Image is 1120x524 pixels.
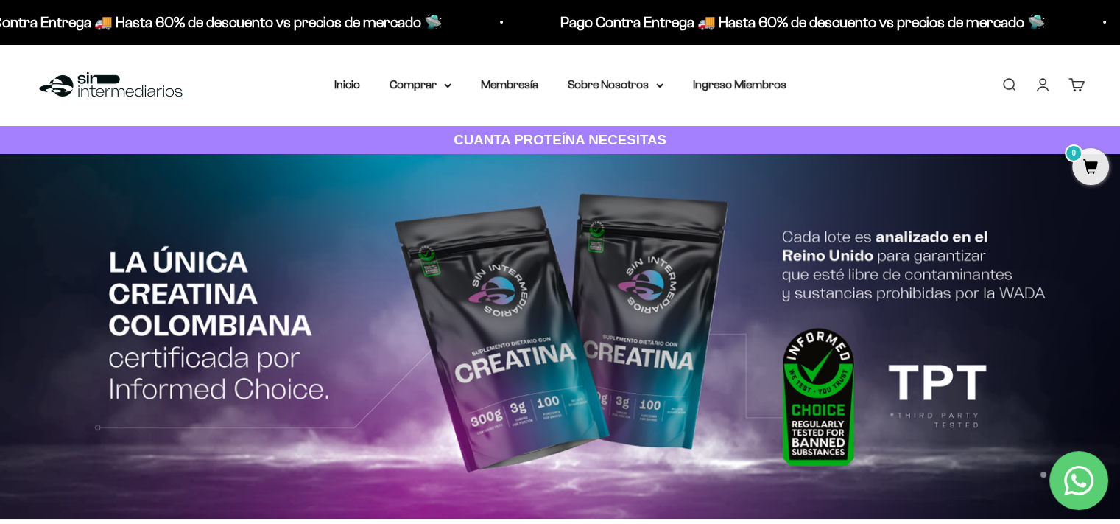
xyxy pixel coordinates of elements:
p: Pago Contra Entrega 🚚 Hasta 60% de descuento vs precios de mercado 🛸 [557,10,1043,34]
a: Inicio [334,78,360,91]
mark: 0 [1065,144,1082,162]
a: Membresía [481,78,538,91]
summary: Sobre Nosotros [568,75,663,94]
a: 0 [1072,160,1109,176]
strong: CUANTA PROTEÍNA NECESITAS [454,132,666,147]
a: Ingreso Miembros [693,78,786,91]
summary: Comprar [390,75,451,94]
